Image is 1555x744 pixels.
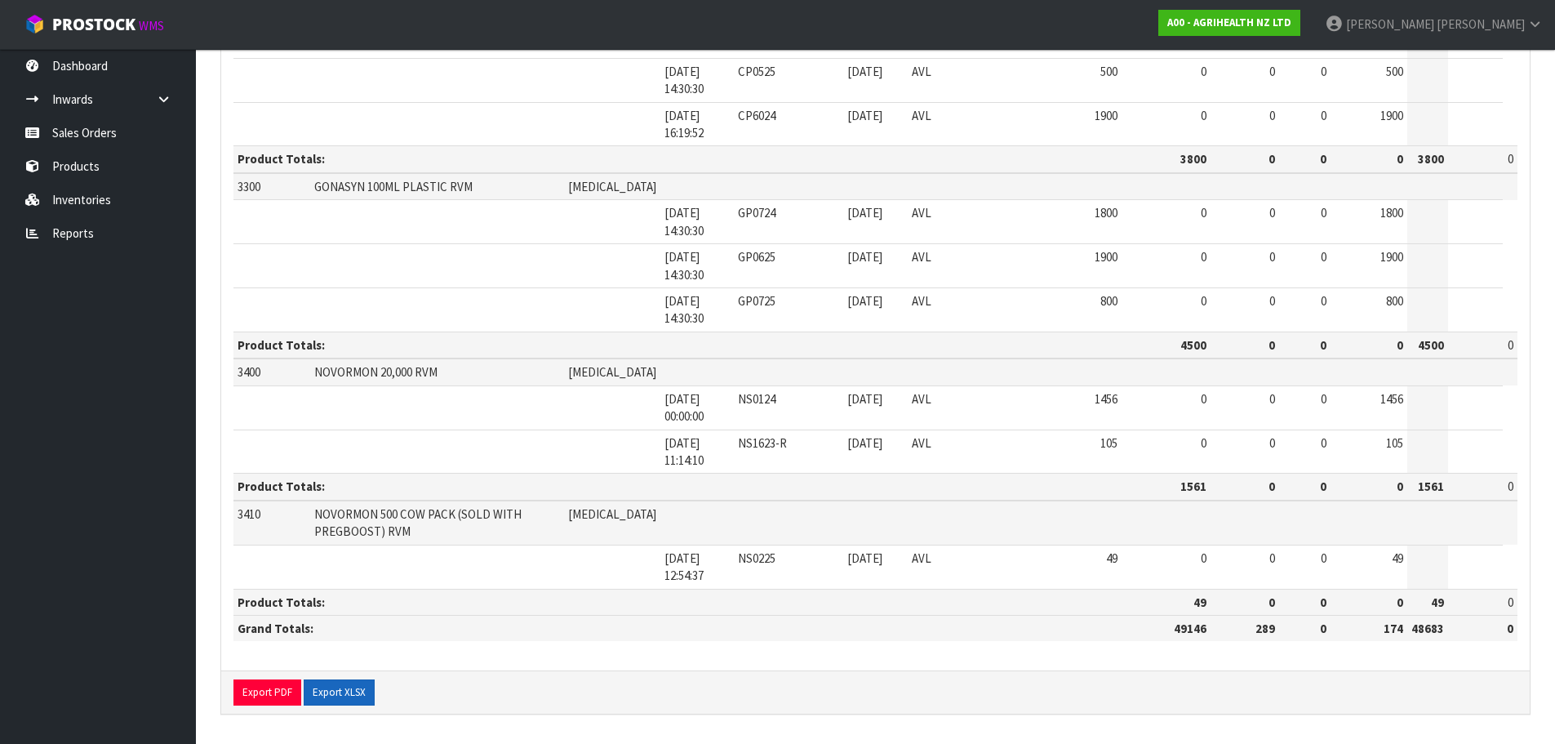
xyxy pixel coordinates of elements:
strong: Product Totals: [238,151,325,167]
span: 105 [1100,435,1117,451]
span: 0 [1201,293,1206,309]
span: 0 [1269,550,1275,566]
span: 0 [1201,391,1206,407]
span: 1900 [1380,108,1403,123]
span: 105 [1386,435,1403,451]
strong: 0 [1320,595,1326,610]
span: 0 [1201,205,1206,221]
span: 0 [1321,205,1326,221]
strong: Product Totals: [238,337,325,353]
span: [MEDICAL_DATA] [568,506,656,522]
strong: 49 [1431,595,1444,610]
span: 0 [1321,391,1326,407]
button: Export PDF [233,679,301,706]
strong: 0 [1397,337,1403,353]
span: GP0724 [738,205,775,221]
span: [DATE] 14:30:30 [664,249,704,282]
span: [PERSON_NAME] [1437,16,1525,32]
span: 0 [1321,249,1326,265]
strong: 0 [1320,479,1326,494]
span: 1900 [1095,249,1117,265]
span: 0 [1269,293,1275,309]
span: 800 [1100,293,1117,309]
strong: 3800 [1180,151,1206,167]
span: [DATE] [847,108,882,123]
span: [DATE] 14:30:30 [664,64,704,96]
span: 0 [1508,151,1513,167]
span: 3400 [238,364,260,380]
strong: 1561 [1418,479,1444,494]
span: [DATE] [847,550,882,566]
strong: 4500 [1180,337,1206,353]
span: NS1623-R [738,435,787,451]
span: AVL [912,249,931,265]
span: GP0725 [738,293,775,309]
span: 0 [1508,337,1513,353]
span: 500 [1100,64,1117,79]
strong: 0 [1268,595,1275,610]
strong: 174 [1384,621,1403,636]
strong: 0 [1268,337,1275,353]
span: [DATE] [847,435,882,451]
span: 1456 [1095,391,1117,407]
strong: 0 [1397,479,1403,494]
span: NS0225 [738,550,775,566]
strong: 0 [1320,621,1326,636]
strong: 0 [1320,151,1326,167]
strong: 0 [1397,595,1403,610]
span: 0 [1201,550,1206,566]
span: NOVORMON 500 COW PACK (SOLD WITH PREGBOOST) RVM [314,506,522,539]
span: [DATE] [847,205,882,221]
span: 49 [1106,550,1117,566]
span: 0 [1201,249,1206,265]
span: 1456 [1380,391,1403,407]
strong: 49 [1193,595,1206,610]
span: [DATE] 16:19:52 [664,108,704,140]
span: 0 [1321,108,1326,123]
span: 49 [1392,550,1403,566]
span: 0 [1321,435,1326,451]
strong: Product Totals: [238,479,325,494]
span: 0 [1269,391,1275,407]
span: [DATE] 11:14:10 [664,435,704,468]
img: cube-alt.png [24,14,45,34]
span: CP6024 [738,108,775,123]
strong: 289 [1255,621,1275,636]
button: Export XLSX [304,679,375,706]
span: AVL [912,64,931,79]
span: 0 [1201,435,1206,451]
small: WMS [139,18,164,33]
span: 0 [1269,435,1275,451]
span: [DATE] 00:00:00 [664,391,704,424]
span: 0 [1508,595,1513,610]
span: 1800 [1380,205,1403,221]
span: 0 [1321,293,1326,309]
span: 0 [1269,205,1275,221]
span: GONASYN 100ML PLASTIC RVM [314,179,473,194]
span: 500 [1386,64,1403,79]
span: 3410 [238,506,260,522]
span: [DATE] [847,293,882,309]
span: AVL [912,550,931,566]
span: 1900 [1095,108,1117,123]
span: 0 [1201,108,1206,123]
strong: 4500 [1418,337,1444,353]
span: 1800 [1095,205,1117,221]
span: [PERSON_NAME] [1346,16,1434,32]
span: [DATE] [847,391,882,407]
span: AVL [912,108,931,123]
span: 0 [1201,64,1206,79]
span: AVL [912,205,931,221]
span: [DATE] 14:30:30 [664,205,704,238]
strong: Product Totals: [238,595,325,610]
span: [DATE] [847,249,882,265]
span: 0 [1269,249,1275,265]
span: [DATE] 12:54:37 [664,550,704,583]
strong: 49146 [1174,621,1206,636]
strong: 0 [1268,479,1275,494]
strong: Grand Totals: [238,621,313,636]
strong: 3800 [1418,151,1444,167]
span: GP0625 [738,249,775,265]
span: [DATE] [847,64,882,79]
span: [DATE] 14:30:30 [664,293,704,326]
